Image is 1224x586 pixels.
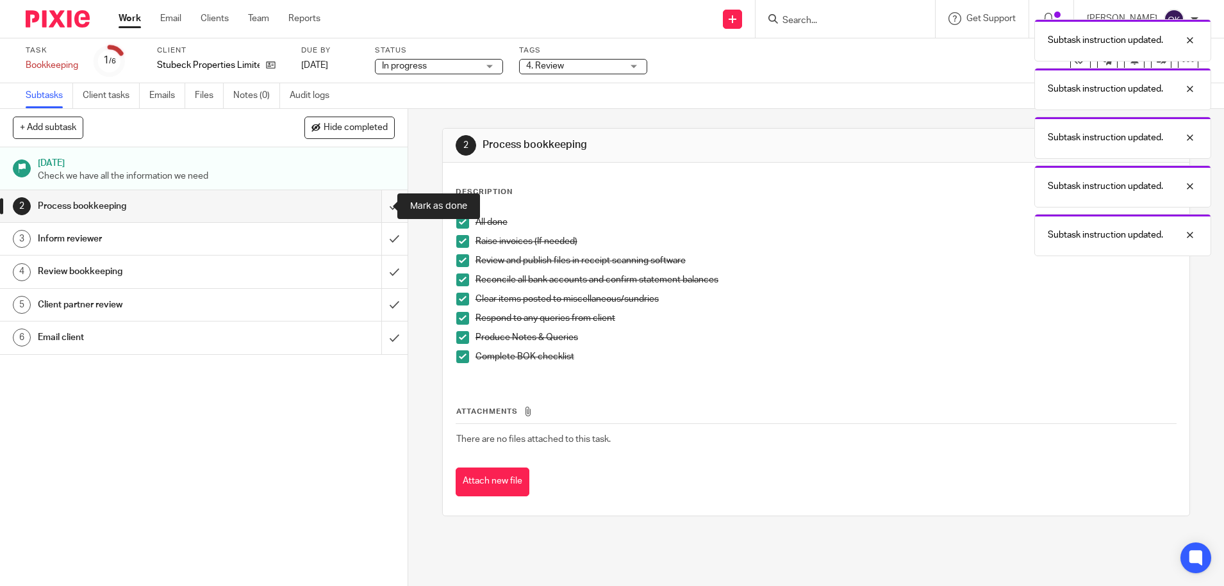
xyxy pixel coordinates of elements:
[195,83,224,108] a: Files
[1048,229,1163,241] p: Subtask instruction updated.
[288,12,320,25] a: Reports
[476,235,1176,248] p: Raise invoices (If needed)
[119,12,141,25] a: Work
[301,61,328,70] span: [DATE]
[476,350,1176,363] p: Complete BOK checklist
[526,61,564,70] span: 4. Review
[38,262,258,281] h1: Review bookkeeping
[519,45,647,56] label: Tags
[157,45,285,56] label: Client
[456,187,513,197] p: Description
[13,117,83,138] button: + Add subtask
[109,58,116,65] small: /6
[375,45,503,56] label: Status
[304,117,395,138] button: Hide completed
[201,12,229,25] a: Clients
[13,263,31,281] div: 4
[38,154,395,170] h1: [DATE]
[1048,34,1163,47] p: Subtask instruction updated.
[149,83,185,108] a: Emails
[290,83,339,108] a: Audit logs
[13,329,31,346] div: 6
[476,331,1176,344] p: Produce Notes & Queries
[233,83,280,108] a: Notes (0)
[476,312,1176,325] p: Respond to any queries from client
[483,138,843,152] h1: Process bookkeeping
[1048,83,1163,95] p: Subtask instruction updated.
[476,216,1176,229] p: All done
[324,123,388,133] span: Hide completed
[301,45,359,56] label: Due by
[160,12,181,25] a: Email
[38,328,258,347] h1: Email client
[1048,180,1163,193] p: Subtask instruction updated.
[1164,9,1184,29] img: svg%3E
[38,229,258,248] h1: Inform reviewer
[38,170,395,183] p: Check we have all the information we need
[476,254,1176,267] p: Review and publish files in receipt scanning software
[38,197,258,216] h1: Process bookkeeping
[456,408,518,415] span: Attachments
[382,61,427,70] span: In progress
[157,59,260,72] p: Stubeck Properties Limited
[103,53,116,68] div: 1
[26,10,90,28] img: Pixie
[13,230,31,248] div: 3
[26,83,73,108] a: Subtasks
[83,83,140,108] a: Client tasks
[456,135,476,156] div: 2
[476,293,1176,305] p: Clear items posted to miscellaneous/sundries
[38,295,258,314] h1: Client partner review
[476,273,1176,286] p: Reconcile all bank accounts and confirm statement balances
[26,45,78,56] label: Task
[456,468,529,496] button: Attach new file
[26,59,78,72] div: Bookkeeping
[13,197,31,215] div: 2
[456,435,611,444] span: There are no files attached to this task.
[1048,131,1163,144] p: Subtask instruction updated.
[13,296,31,314] div: 5
[248,12,269,25] a: Team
